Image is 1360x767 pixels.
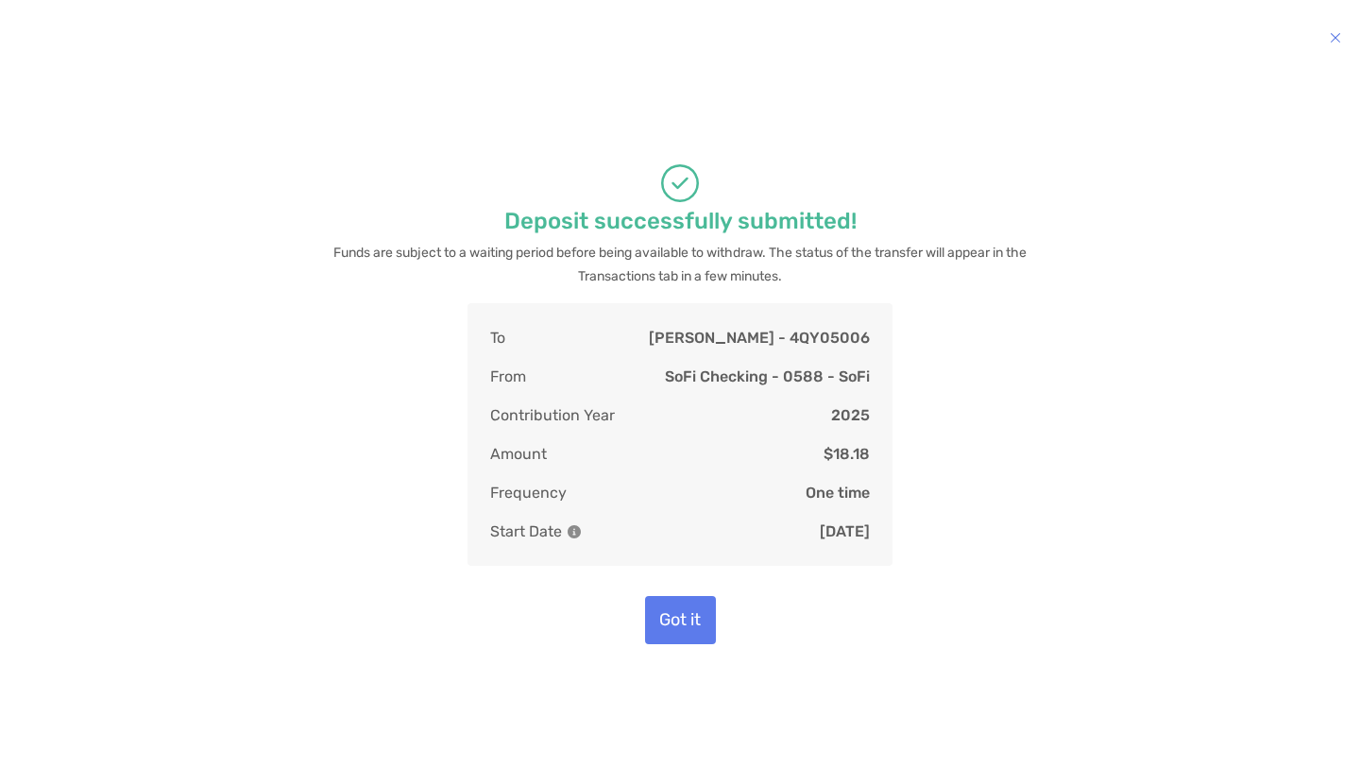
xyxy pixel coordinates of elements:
[568,525,581,538] img: Information Icon
[665,365,870,388] p: SoFi Checking - 0588 - SoFi
[645,596,716,644] button: Got it
[326,241,1034,288] p: Funds are subject to a waiting period before being available to withdraw. The status of the trans...
[820,520,870,543] p: [DATE]
[490,365,526,388] p: From
[824,442,870,466] p: $18.18
[504,210,857,233] p: Deposit successfully submitted!
[649,326,870,349] p: [PERSON_NAME] - 4QY05006
[490,442,547,466] p: Amount
[806,481,870,504] p: One time
[490,481,567,504] p: Frequency
[490,520,581,543] p: Start Date
[490,326,505,349] p: To
[831,403,870,427] p: 2025
[490,403,615,427] p: Contribution Year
